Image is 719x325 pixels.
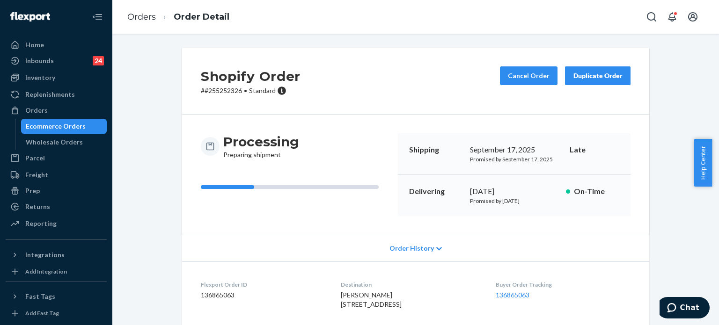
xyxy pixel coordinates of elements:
div: Add Integration [25,267,67,275]
div: Inventory [25,73,55,82]
a: Returns [6,199,107,214]
button: Open notifications [663,7,682,26]
a: Reporting [6,216,107,231]
div: Replenishments [25,90,75,99]
div: Orders [25,106,48,115]
div: Freight [25,170,48,180]
a: Orders [6,103,107,118]
a: Order Detail [174,12,229,22]
dt: Destination [341,281,480,289]
button: Integrations [6,247,107,262]
a: Inbounds24 [6,53,107,68]
button: Open account menu [683,7,702,26]
button: Close Navigation [88,7,107,26]
a: Orders [127,12,156,22]
p: Promised by [DATE] [470,197,558,205]
button: Cancel Order [500,66,558,85]
p: Shipping [409,144,462,155]
div: Ecommerce Orders [26,122,86,131]
button: Duplicate Order [565,66,631,85]
span: [PERSON_NAME] [STREET_ADDRESS] [341,291,402,308]
div: Add Fast Tag [25,309,59,317]
div: Integrations [25,250,65,260]
img: Flexport logo [10,12,50,22]
a: Add Fast Tag [6,308,107,319]
div: Returns [25,202,50,211]
dt: Flexport Order ID [201,281,326,289]
div: Home [25,40,44,50]
ol: breadcrumbs [120,3,237,31]
a: Home [6,37,107,52]
div: Parcel [25,153,45,163]
p: Promised by September 17, 2025 [470,155,558,163]
div: September 17, 2025 [470,144,558,155]
h3: Processing [223,133,299,150]
p: # #255252326 [201,86,301,95]
dd: 136865063 [201,290,326,300]
a: Freight [6,167,107,182]
span: Standard [249,87,276,94]
button: Fast Tags [6,289,107,304]
h2: Shopify Order [201,66,301,86]
a: Wholesale Orders [21,135,107,150]
span: Order History [389,244,434,253]
div: Duplicate Order [573,71,623,80]
a: 136865063 [496,291,529,299]
span: • [244,87,247,94]
div: Prep [25,186,40,195]
p: On-Time [574,186,619,197]
a: Inventory [6,70,107,85]
button: Open Search Box [642,7,661,26]
div: Wholesale Orders [26,137,83,147]
a: Ecommerce Orders [21,119,107,134]
div: Reporting [25,219,57,228]
a: Replenishments [6,87,107,102]
iframe: Opens a widget where you can chat to one of our agents [660,297,710,320]
p: Late [570,144,619,155]
dt: Buyer Order Tracking [496,281,631,289]
button: Help Center [694,139,712,187]
div: [DATE] [470,186,558,197]
div: Preparing shipment [223,133,299,159]
div: Inbounds [25,56,54,65]
div: 24 [93,56,104,65]
a: Add Integration [6,266,107,277]
a: Parcel [6,151,107,166]
p: Delivering [409,186,462,197]
div: Fast Tags [25,292,55,301]
a: Prep [6,183,107,198]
